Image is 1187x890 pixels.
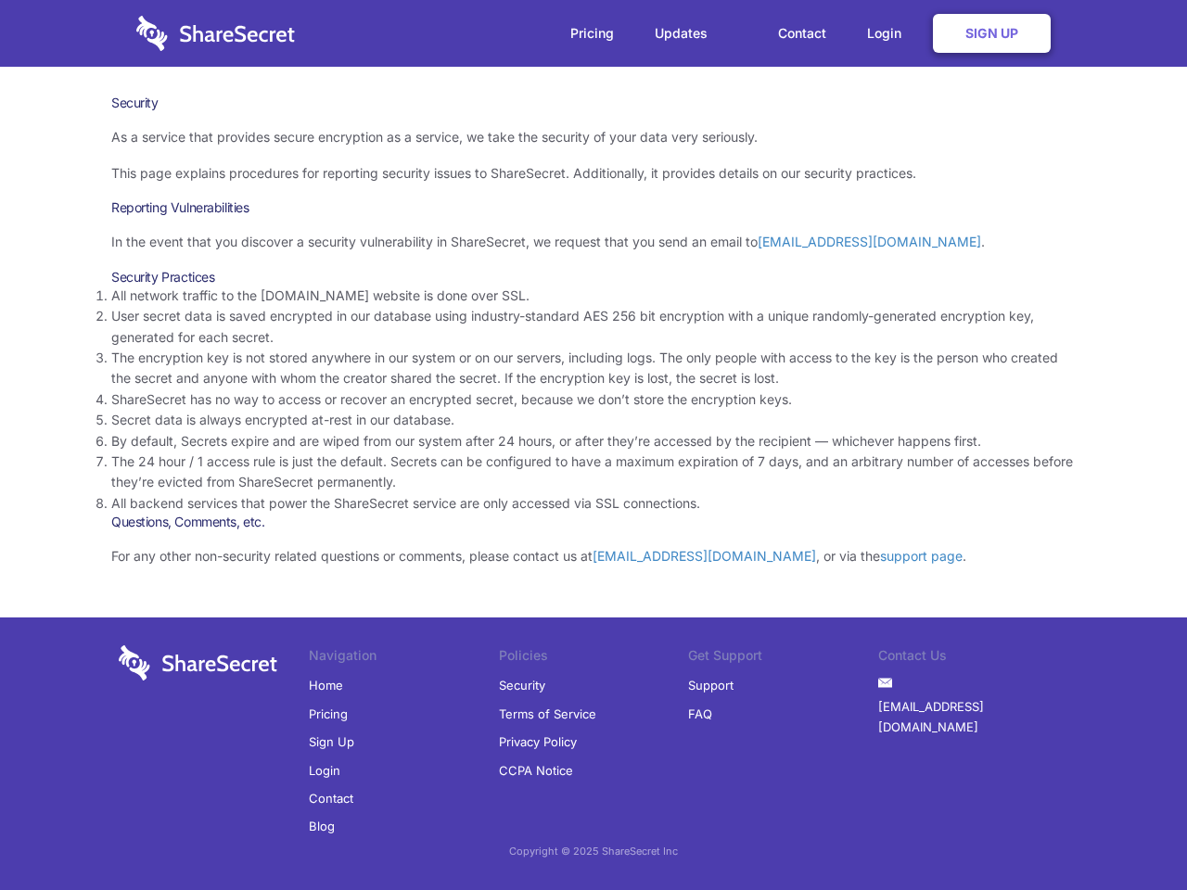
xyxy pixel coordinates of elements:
[849,5,929,62] a: Login
[759,5,845,62] a: Contact
[111,269,1076,286] h3: Security Practices
[309,645,499,671] li: Navigation
[593,548,816,564] a: [EMAIL_ADDRESS][DOMAIN_NAME]
[878,693,1068,742] a: [EMAIL_ADDRESS][DOMAIN_NAME]
[111,95,1076,111] h1: Security
[111,493,1076,514] li: All backend services that power the ShareSecret service are only accessed via SSL connections.
[878,645,1068,671] li: Contact Us
[552,5,632,62] a: Pricing
[111,306,1076,348] li: User secret data is saved encrypted in our database using industry-standard AES 256 bit encryptio...
[111,546,1076,566] p: For any other non-security related questions or comments, please contact us at , or via the .
[309,812,335,840] a: Blog
[111,389,1076,410] li: ShareSecret has no way to access or recover an encrypted secret, because we don’t store the encry...
[880,548,963,564] a: support page
[111,348,1076,389] li: The encryption key is not stored anywhere in our system or on our servers, including logs. The on...
[136,16,295,51] img: logo-wordmark-white-trans-d4663122ce5f474addd5e946df7df03e33cb6a1c49d2221995e7729f52c070b2.svg
[111,199,1076,216] h3: Reporting Vulnerabilities
[499,756,573,784] a: CCPA Notice
[111,232,1076,252] p: In the event that you discover a security vulnerability in ShareSecret, we request that you send ...
[688,700,712,728] a: FAQ
[111,163,1076,184] p: This page explains procedures for reporting security issues to ShareSecret. Additionally, it prov...
[111,286,1076,306] li: All network traffic to the [DOMAIN_NAME] website is done over SSL.
[758,234,981,249] a: [EMAIL_ADDRESS][DOMAIN_NAME]
[309,784,353,812] a: Contact
[499,645,689,671] li: Policies
[111,514,1076,530] h3: Questions, Comments, etc.
[309,671,343,699] a: Home
[111,127,1076,147] p: As a service that provides secure encryption as a service, we take the security of your data very...
[111,431,1076,451] li: By default, Secrets expire and are wiped from our system after 24 hours, or after they’re accesse...
[119,645,277,680] img: logo-wordmark-white-trans-d4663122ce5f474addd5e946df7df03e33cb6a1c49d2221995e7729f52c070b2.svg
[309,700,348,728] a: Pricing
[309,756,340,784] a: Login
[111,451,1076,493] li: The 24 hour / 1 access rule is just the default. Secrets can be configured to have a maximum expi...
[499,728,577,756] a: Privacy Policy
[933,14,1051,53] a: Sign Up
[309,728,354,756] a: Sign Up
[688,645,878,671] li: Get Support
[499,700,596,728] a: Terms of Service
[688,671,734,699] a: Support
[499,671,545,699] a: Security
[111,410,1076,430] li: Secret data is always encrypted at-rest in our database.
